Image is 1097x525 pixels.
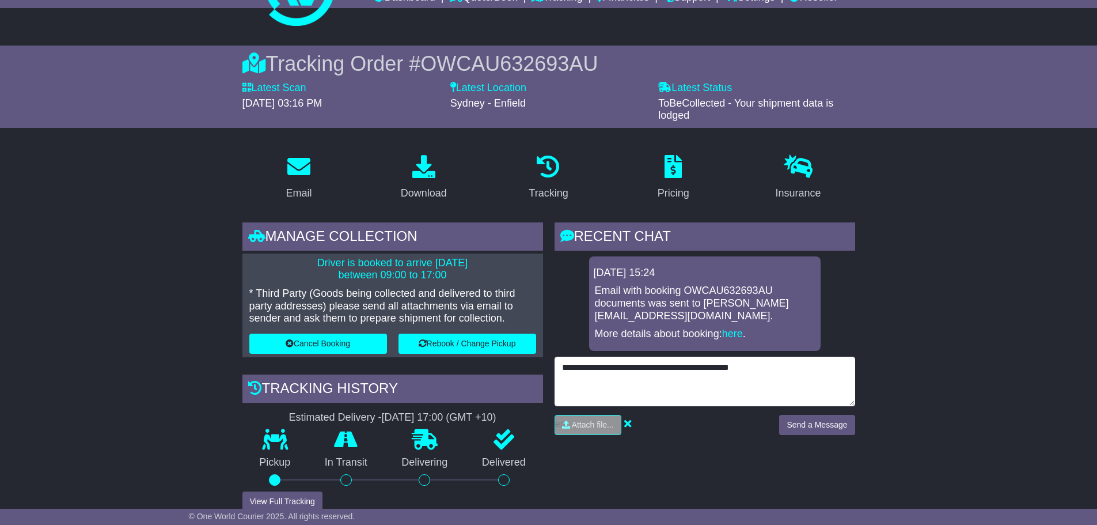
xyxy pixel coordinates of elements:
a: Download [393,151,454,205]
div: Tracking history [242,375,543,406]
a: Tracking [521,151,575,205]
p: Driver is booked to arrive [DATE] between 09:00 to 17:00 [249,257,536,282]
div: Insurance [776,186,821,201]
p: Pickup [242,456,308,469]
p: In Transit [308,456,385,469]
label: Latest Status [658,82,732,95]
div: Tracking [529,186,568,201]
span: ToBeCollected - Your shipment data is lodged [658,97,833,122]
div: [DATE] 17:00 (GMT +10) [382,411,496,424]
span: OWCAU632693AU [420,52,598,75]
div: Download [401,186,447,201]
a: Email [278,151,319,205]
div: Manage collection [242,222,543,254]
div: Tracking Order # [242,51,855,76]
label: Latest Location [450,82,526,95]
div: Email [286,186,312,201]
div: Estimated Delivery - [242,411,543,424]
p: * Third Party (Goods being collected and delivered to third party addresses) please send all atta... [249,288,536,325]
div: RECENT CHAT [555,222,855,254]
p: Delivered [465,456,543,469]
button: View Full Tracking [242,492,322,512]
a: Insurance [768,151,829,205]
a: here [722,328,743,339]
button: Send a Message [779,415,855,435]
button: Cancel Booking [249,334,387,354]
p: Delivering [385,456,465,469]
p: More details about booking: . [595,328,815,341]
p: Email with booking OWCAU632693AU documents was sent to [PERSON_NAME][EMAIL_ADDRESS][DOMAIN_NAME]. [595,285,815,322]
span: © One World Courier 2025. All rights reserved. [189,512,355,521]
div: Pricing [658,186,689,201]
div: [DATE] 15:24 [594,267,816,280]
span: [DATE] 03:16 PM [242,97,322,109]
button: Rebook / Change Pickup [398,334,536,354]
a: Pricing [650,151,697,205]
label: Latest Scan [242,82,306,95]
span: Sydney - Enfield [450,97,526,109]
